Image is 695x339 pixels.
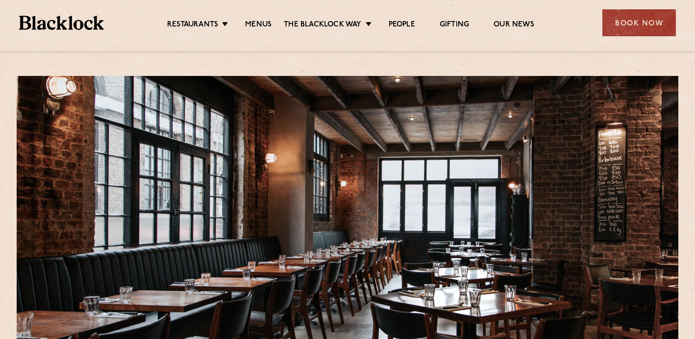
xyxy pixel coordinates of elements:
[284,20,361,31] a: The Blacklock Way
[19,16,104,30] img: BL_Textured_Logo-footer-cropped.svg
[245,20,272,31] a: Menus
[389,20,415,31] a: People
[494,20,534,31] a: Our News
[167,20,218,31] a: Restaurants
[602,9,676,36] div: Book Now
[440,20,469,31] a: Gifting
